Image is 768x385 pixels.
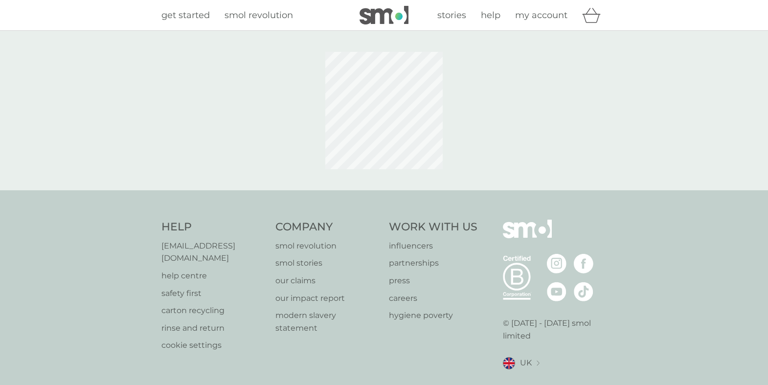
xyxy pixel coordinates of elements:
span: UK [520,357,532,369]
img: visit the smol Instagram page [547,254,566,273]
a: our impact report [275,292,380,305]
span: smol revolution [225,10,293,21]
img: UK flag [503,357,515,369]
img: visit the smol Tiktok page [574,282,593,301]
span: my account [515,10,567,21]
a: hygiene poverty [389,309,477,322]
img: visit the smol Facebook page [574,254,593,273]
a: help centre [161,270,266,282]
div: basket [582,5,607,25]
a: stories [437,8,466,23]
a: get started [161,8,210,23]
img: visit the smol Youtube page [547,282,566,301]
a: rinse and return [161,322,266,335]
span: get started [161,10,210,21]
a: [EMAIL_ADDRESS][DOMAIN_NAME] [161,240,266,265]
img: select a new location [537,361,540,366]
h4: Work With Us [389,220,477,235]
span: help [481,10,500,21]
span: stories [437,10,466,21]
a: careers [389,292,477,305]
img: smol [503,220,552,253]
a: carton recycling [161,304,266,317]
a: partnerships [389,257,477,270]
a: cookie settings [161,339,266,352]
p: © [DATE] - [DATE] smol limited [503,317,607,342]
a: smol revolution [225,8,293,23]
a: help [481,8,500,23]
h4: Help [161,220,266,235]
a: modern slavery statement [275,309,380,334]
a: my account [515,8,567,23]
h4: Company [275,220,380,235]
a: press [389,274,477,287]
a: smol stories [275,257,380,270]
a: our claims [275,274,380,287]
a: influencers [389,240,477,252]
a: smol revolution [275,240,380,252]
a: safety first [161,287,266,300]
img: smol [360,6,408,24]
